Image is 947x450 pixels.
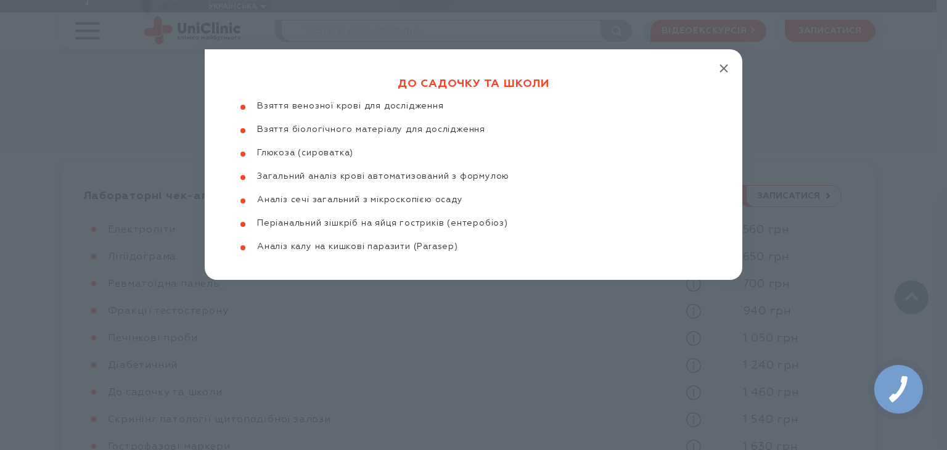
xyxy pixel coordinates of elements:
li: Глюкоза (сироватка) [232,147,715,158]
li: Загальний аналіз крові автоматизований з формулою [232,171,715,182]
li: Періанальний зішкріб на яйця гостриків (ентеробіоз) [232,218,715,229]
li: Взяття біологічного матеріалу для дослідження [232,124,715,135]
li: Взяття венозної крові для дослідження [232,100,715,112]
li: Аналіз сечі загальний з мікроскопією осаду [232,194,715,205]
li: Аналіз калу на кишкові паразити (Parasep) [232,241,715,252]
div: До садочку та школи [232,77,715,100]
